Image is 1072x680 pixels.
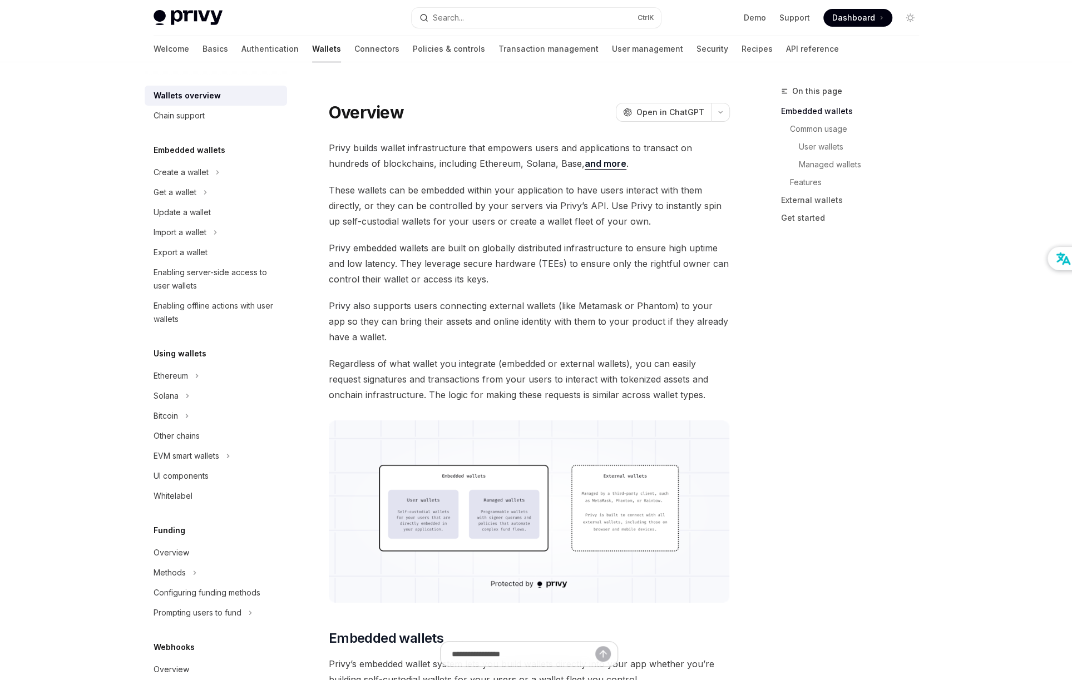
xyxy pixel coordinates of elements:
[329,140,730,171] span: Privy builds wallet infrastructure that empowers users and applications to transact on hundreds o...
[781,102,928,120] a: Embedded wallets
[154,489,192,503] div: Whitelabel
[154,429,200,443] div: Other chains
[154,186,196,199] div: Get a wallet
[779,12,810,23] a: Support
[154,663,189,676] div: Overview
[781,191,928,209] a: External wallets
[901,9,919,27] button: Toggle dark mode
[145,486,287,506] a: Whitelabel
[145,86,287,106] a: Wallets overview
[595,646,611,662] button: Send message
[145,296,287,329] a: Enabling offline actions with user wallets
[154,89,221,102] div: Wallets overview
[154,143,225,157] h5: Embedded wallets
[154,586,260,599] div: Configuring funding methods
[412,8,661,28] button: Search...CtrlK
[154,524,185,537] h5: Funding
[329,629,443,647] span: Embedded wallets
[154,226,206,239] div: Import a wallet
[616,103,711,122] button: Open in ChatGPT
[329,356,730,403] span: Regardless of what wallet you integrate (embedded or external wallets), you can easily request si...
[145,659,287,679] a: Overview
[154,166,209,179] div: Create a wallet
[154,266,280,292] div: Enabling server-side access to user wallets
[799,156,928,173] a: Managed wallets
[696,36,728,62] a: Security
[154,206,211,219] div: Update a wallet
[742,36,773,62] a: Recipes
[823,9,892,27] a: Dashboard
[329,102,404,122] h1: Overview
[312,36,341,62] a: Wallets
[329,298,730,345] span: Privy also supports users connecting external wallets (like Metamask or Phantom) to your app so t...
[638,13,654,22] span: Ctrl K
[799,138,928,156] a: User wallets
[790,120,928,138] a: Common usage
[413,36,485,62] a: Policies & controls
[585,158,626,170] a: and more
[202,36,228,62] a: Basics
[145,543,287,563] a: Overview
[790,173,928,191] a: Features
[154,36,189,62] a: Welcome
[154,10,223,26] img: light logo
[498,36,599,62] a: Transaction management
[154,606,241,619] div: Prompting users to fund
[241,36,299,62] a: Authentication
[145,106,287,126] a: Chain support
[154,449,219,463] div: EVM smart wallets
[792,85,842,98] span: On this page
[154,299,280,326] div: Enabling offline actions with user wallets
[154,369,188,383] div: Ethereum
[154,246,208,259] div: Export a wallet
[154,641,195,654] h5: Webhooks
[154,546,189,559] div: Overview
[786,36,839,62] a: API reference
[145,262,287,296] a: Enabling server-side access to user wallets
[145,242,287,262] a: Export a wallet
[433,11,464,24] div: Search...
[154,409,178,423] div: Bitcoin
[612,36,683,62] a: User management
[154,469,209,483] div: UI components
[154,347,206,360] h5: Using wallets
[354,36,399,62] a: Connectors
[329,240,730,287] span: Privy embedded wallets are built on globally distributed infrastructure to ensure high uptime and...
[781,209,928,227] a: Get started
[145,426,287,446] a: Other chains
[154,109,205,122] div: Chain support
[145,466,287,486] a: UI components
[154,566,186,579] div: Methods
[636,107,704,118] span: Open in ChatGPT
[329,182,730,229] span: These wallets can be embedded within your application to have users interact with them directly, ...
[832,12,875,23] span: Dashboard
[145,202,287,222] a: Update a wallet
[329,420,730,603] img: images/walletoverview.png
[145,583,287,603] a: Configuring funding methods
[154,389,179,403] div: Solana
[744,12,766,23] a: Demo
